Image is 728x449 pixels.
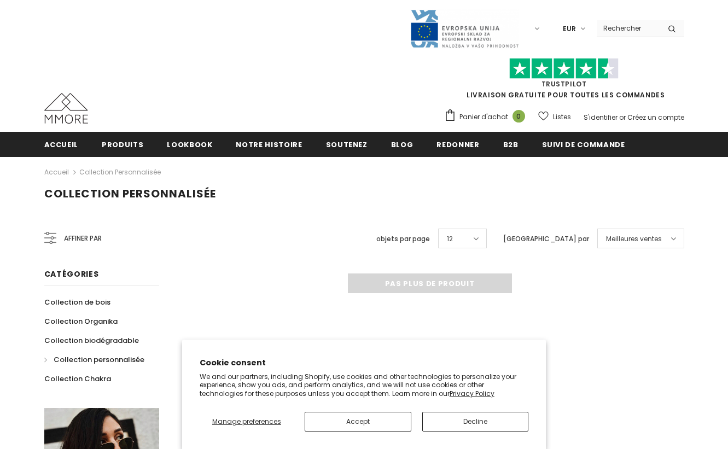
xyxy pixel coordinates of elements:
[553,112,571,123] span: Listes
[44,335,139,346] span: Collection biodégradable
[79,167,161,177] a: Collection personnalisée
[44,316,118,326] span: Collection Organika
[563,24,576,34] span: EUR
[44,293,110,312] a: Collection de bois
[167,139,212,150] span: Lookbook
[627,113,684,122] a: Créez un compte
[503,132,519,156] a: B2B
[44,93,88,124] img: Cas MMORE
[44,331,139,350] a: Collection biodégradable
[44,186,216,201] span: Collection personnalisée
[200,372,529,398] p: We and our partners, including Shopify, use cookies and other technologies to personalize your ex...
[512,110,525,123] span: 0
[541,79,587,89] a: TrustPilot
[44,312,118,331] a: Collection Organika
[584,113,618,122] a: S'identifier
[236,139,302,150] span: Notre histoire
[44,139,79,150] span: Accueil
[200,412,294,431] button: Manage preferences
[44,269,99,279] span: Catégories
[54,354,144,365] span: Collection personnalisée
[167,132,212,156] a: Lookbook
[212,417,281,426] span: Manage preferences
[447,234,453,244] span: 12
[102,139,143,150] span: Produits
[459,112,508,123] span: Panier d'achat
[538,107,571,126] a: Listes
[619,113,626,122] span: or
[422,412,529,431] button: Decline
[44,369,111,388] a: Collection Chakra
[450,389,494,398] a: Privacy Policy
[44,374,111,384] span: Collection Chakra
[503,234,589,244] label: [GEOGRAPHIC_DATA] par
[410,9,519,49] img: Javni Razpis
[44,132,79,156] a: Accueil
[509,58,619,79] img: Faites confiance aux étoiles pilotes
[597,20,660,36] input: Search Site
[542,132,625,156] a: Suivi de commande
[503,139,519,150] span: B2B
[326,132,368,156] a: soutenez
[102,132,143,156] a: Produits
[606,234,662,244] span: Meilleures ventes
[436,132,479,156] a: Redonner
[305,412,411,431] button: Accept
[444,63,684,100] span: LIVRAISON GRATUITE POUR TOUTES LES COMMANDES
[236,132,302,156] a: Notre histoire
[44,350,144,369] a: Collection personnalisée
[44,297,110,307] span: Collection de bois
[391,139,413,150] span: Blog
[376,234,430,244] label: objets par page
[64,232,102,244] span: Affiner par
[200,357,529,369] h2: Cookie consent
[436,139,479,150] span: Redonner
[410,24,519,33] a: Javni Razpis
[391,132,413,156] a: Blog
[542,139,625,150] span: Suivi de commande
[326,139,368,150] span: soutenez
[44,166,69,179] a: Accueil
[444,109,531,125] a: Panier d'achat 0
